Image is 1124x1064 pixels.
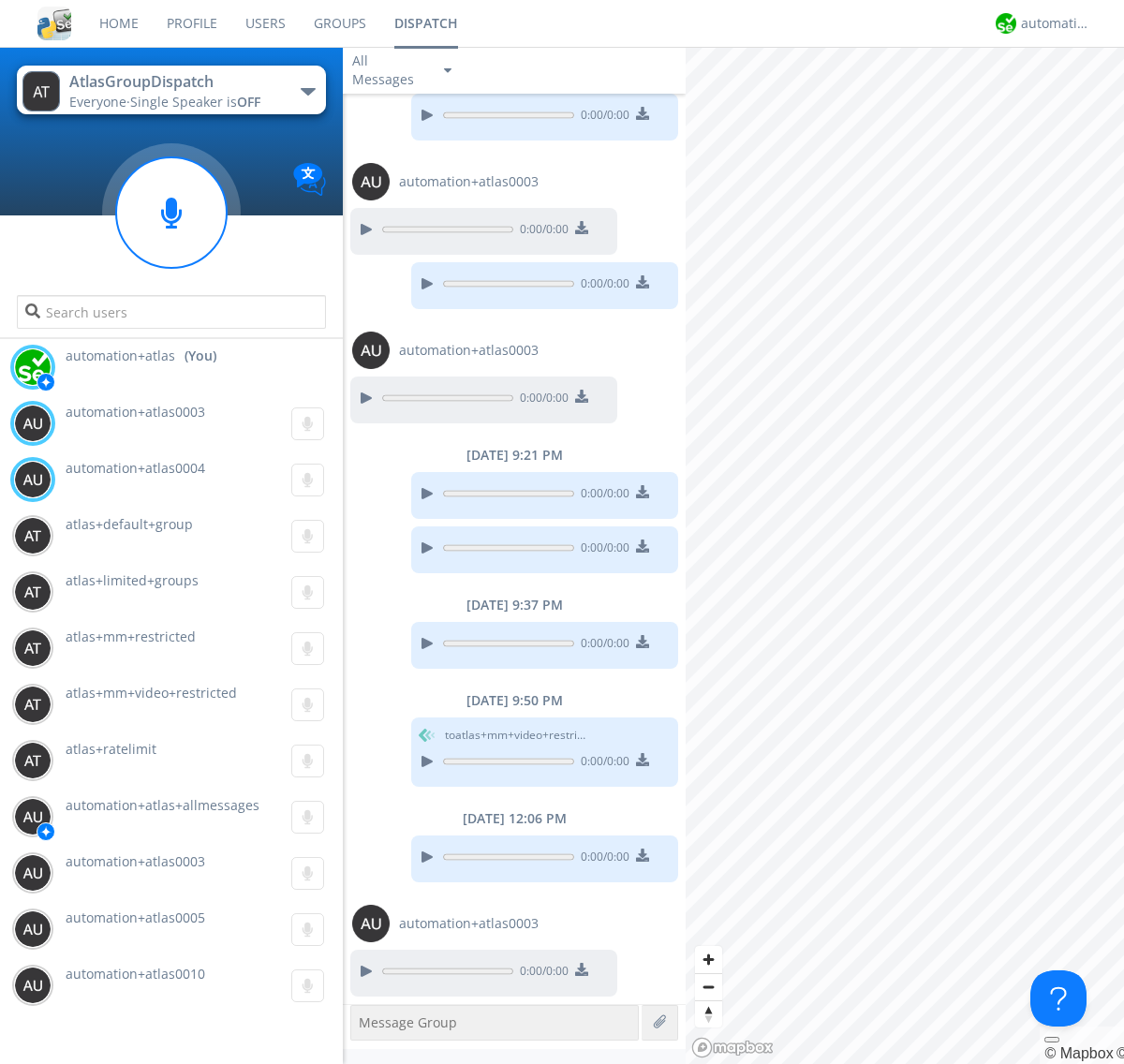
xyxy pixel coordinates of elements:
span: 0:00 / 0:00 [513,390,569,410]
img: caret-down-sm.svg [444,68,451,73]
button: AtlasGroupDispatchEveryone·Single Speaker isOFF [17,66,325,114]
img: 373638.png [22,71,60,111]
iframe: Toggle Customer Support [1030,970,1087,1027]
img: download media button [636,539,649,553]
img: 373638.png [14,573,52,611]
img: d2d01cd9b4174d08988066c6d424eccd [14,348,52,386]
div: [DATE] 12:06 PM [343,809,686,828]
img: 373638.png [14,967,52,1004]
div: Everyone · [69,93,280,111]
div: All Messages [352,52,427,89]
img: cddb5a64eb264b2086981ab96f4c1ba7 [37,7,71,40]
span: atlas+default+group [66,515,193,533]
span: atlas+mm+restricted [66,628,196,645]
img: 373638.png [14,629,52,667]
div: [DATE] 9:37 PM [343,596,686,614]
a: Mapbox logo [691,1037,774,1058]
span: 0:00 / 0:00 [574,485,629,506]
img: 373638.png [14,405,52,442]
span: Reset bearing to north [695,1001,722,1027]
span: automation+atlas0003 [66,403,205,421]
img: Translation enabled [293,163,326,196]
span: 0:00 / 0:00 [574,753,629,774]
span: automation+atlas0003 [66,852,205,870]
span: automation+atlas0010 [66,965,205,983]
img: download media button [636,753,649,766]
img: 373638.png [14,742,52,779]
img: 373638.png [352,905,390,942]
img: download media button [636,635,649,648]
div: [DATE] 9:21 PM [343,446,686,465]
span: automation+atlas+allmessages [66,796,259,814]
img: 373638.png [14,686,52,723]
img: 373638.png [14,517,52,554]
button: Zoom out [695,973,722,1000]
span: atlas+ratelimit [66,740,156,758]
span: 0:00 / 0:00 [513,963,569,983]
span: OFF [237,93,260,111]
button: Reset bearing to north [695,1000,722,1027]
img: 373638.png [14,910,52,948]
img: download media button [575,390,588,403]
a: Mapbox [1044,1045,1113,1061]
div: AtlasGroupDispatch [69,71,280,93]
span: 0:00 / 0:00 [574,275,629,296]
img: download media button [636,275,649,288]
span: automation+atlas [66,347,175,365]
img: 373638.png [14,854,52,892]
img: download media button [575,963,588,976]
span: automation+atlas0005 [66,909,205,926]
button: Zoom in [695,946,722,973]
img: download media button [636,485,649,498]
div: (You) [185,347,216,365]
span: 0:00 / 0:00 [513,221,569,242]
img: download media button [636,849,649,862]
input: Search users [17,295,325,329]
img: 373638.png [352,332,390,369]
img: download media button [575,221,588,234]
span: Single Speaker is [130,93,260,111]
img: 373638.png [14,461,52,498]
button: Toggle attribution [1044,1037,1059,1042]
div: automation+atlas [1021,14,1091,33]
span: 0:00 / 0:00 [574,107,629,127]
span: 0:00 / 0:00 [574,849,629,869]
img: 373638.png [14,798,52,835]
span: atlas+limited+groups [66,571,199,589]
img: 373638.png [352,163,390,200]
span: automation+atlas0003 [399,914,539,933]
span: automation+atlas0003 [399,172,539,191]
span: Zoom out [695,974,722,1000]
img: d2d01cd9b4174d08988066c6d424eccd [996,13,1016,34]
span: atlas+mm+video+restricted [66,684,237,702]
span: 0:00 / 0:00 [574,539,629,560]
span: automation+atlas0004 [66,459,205,477]
span: 0:00 / 0:00 [574,635,629,656]
div: [DATE] 9:50 PM [343,691,686,710]
span: automation+atlas0003 [399,341,539,360]
span: to atlas+mm+video+restricted [445,727,585,744]
img: download media button [636,107,649,120]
